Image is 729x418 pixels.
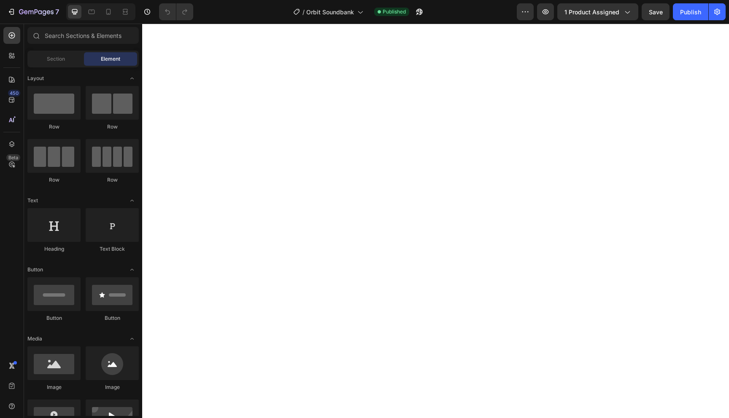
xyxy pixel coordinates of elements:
div: Row [27,123,81,131]
button: 1 product assigned [557,3,638,20]
input: Search Sections & Elements [27,27,139,44]
span: Toggle open [125,194,139,207]
span: Save [649,8,663,16]
div: Button [27,314,81,322]
span: Text [27,197,38,204]
div: Publish [680,8,701,16]
div: Heading [27,245,81,253]
iframe: Intercom live chat [700,377,721,397]
div: Beta [6,154,20,161]
span: Button [27,266,43,273]
span: Toggle open [125,72,139,85]
iframe: Design area [142,24,729,418]
button: Save [642,3,670,20]
div: Row [27,176,81,184]
span: Orbit Soundbank [306,8,354,16]
button: 7 [3,3,63,20]
div: Button [86,314,139,322]
div: Image [27,383,81,391]
span: Toggle open [125,332,139,346]
button: Publish [673,3,708,20]
span: Section [47,55,65,63]
div: Row [86,123,139,131]
span: Published [383,8,406,16]
span: 1 product assigned [564,8,619,16]
div: 450 [8,90,20,96]
span: Element [101,55,120,63]
div: Text Block [86,245,139,253]
span: Toggle open [125,263,139,276]
span: Media [27,335,42,343]
span: Layout [27,75,44,82]
div: Undo/Redo [159,3,193,20]
span: / [302,8,305,16]
div: Row [86,176,139,184]
p: 7 [55,7,59,17]
div: Image [86,383,139,391]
